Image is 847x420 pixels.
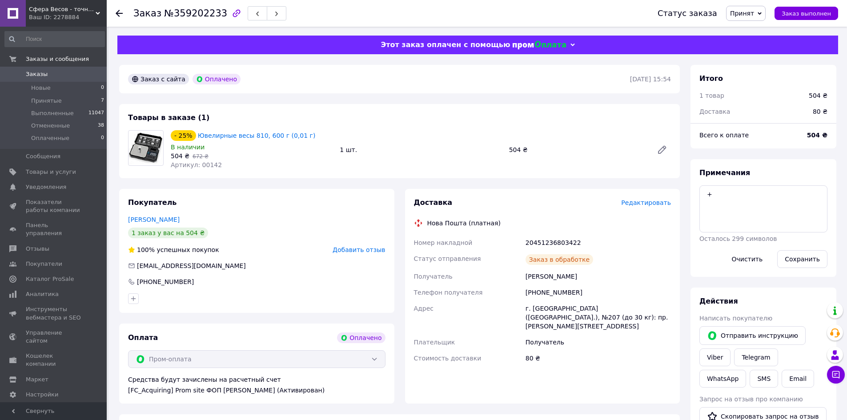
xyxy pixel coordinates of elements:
[128,228,208,238] div: 1 заказ у вас на 504 ₴
[31,97,62,105] span: Принятые
[26,183,66,191] span: Уведомления
[31,109,74,117] span: Выполненные
[26,275,74,283] span: Каталог ProSale
[524,334,673,350] div: Получатель
[101,84,104,92] span: 0
[524,268,673,284] div: [PERSON_NAME]
[734,348,778,366] a: Telegram
[782,10,831,17] span: Заказ выполнен
[171,161,222,168] span: Артикул: 00142
[128,113,209,122] span: Товары в заказе (1)
[381,40,510,49] span: Этот заказ оплачен с помощью
[26,305,82,321] span: Инструменты вебмастера и SEO
[699,185,827,232] textarea: +
[26,290,59,298] span: Аналитика
[414,198,453,207] span: Доставка
[26,391,58,399] span: Настройки
[658,9,717,18] div: Статус заказа
[98,122,104,130] span: 38
[524,300,673,334] div: г. [GEOGRAPHIC_DATA] ([GEOGRAPHIC_DATA].), №207 (до 30 кг): пр. [PERSON_NAME][STREET_ADDRESS]
[699,92,724,99] span: 1 товар
[414,273,453,280] span: Получатель
[414,239,473,246] span: Номер накладной
[31,122,70,130] span: Отмененные
[699,326,806,345] button: Отправить инструкцию
[414,355,482,362] span: Стоимость доставки
[128,74,189,84] div: Заказ с сайта
[699,132,749,139] span: Всего к оплате
[699,370,746,388] a: WhatsApp
[699,297,738,305] span: Действия
[171,144,205,151] span: В наличии
[128,386,385,395] div: [FC_Acquiring] Prom site ФОП [PERSON_NAME] (Активирован)
[101,134,104,142] span: 0
[524,284,673,300] div: [PHONE_NUMBER]
[26,260,62,268] span: Покупатели
[699,348,731,366] a: Viber
[26,376,48,384] span: Маркет
[193,74,241,84] div: Оплачено
[782,370,814,388] button: Email
[26,55,89,63] span: Заказы и сообщения
[526,254,593,265] div: Заказ в обработке
[171,152,189,160] span: 504 ₴
[414,305,434,312] span: Адрес
[699,235,777,242] span: Осталось 299 символов
[193,153,209,160] span: 672 ₴
[621,199,671,206] span: Редактировать
[513,41,566,49] img: evopay logo
[128,245,219,254] div: успешных покупок
[31,84,51,92] span: Новые
[699,108,730,115] span: Доставка
[414,255,481,262] span: Статус отправления
[171,130,196,141] div: - 25%
[807,132,827,139] b: 504 ₴
[137,262,246,269] span: [EMAIL_ADDRESS][DOMAIN_NAME]
[724,250,771,268] button: Очистить
[730,10,754,17] span: Принят
[777,250,827,268] button: Сохранить
[699,315,772,322] span: Написать покупателю
[699,74,723,83] span: Итого
[128,132,163,164] img: Ювелирные весы 810, 600 г (0,01 г)
[26,70,48,78] span: Заказы
[164,8,227,19] span: №359202233
[198,132,316,139] a: Ювелирные весы 810, 600 г (0,01 г)
[506,144,650,156] div: 504 ₴
[29,13,107,21] div: Ваш ID: 2278884
[653,141,671,159] a: Редактировать
[128,333,158,342] span: Оплата
[29,5,96,13] span: Сфера Весов - точность в деталях!
[26,168,76,176] span: Товары и услуги
[699,168,750,177] span: Примечания
[4,31,105,47] input: Поиск
[101,97,104,105] span: 7
[133,8,161,19] span: Заказ
[128,216,180,223] a: [PERSON_NAME]
[414,289,483,296] span: Телефон получателя
[807,102,833,121] div: 80 ₴
[750,370,778,388] button: SMS
[31,134,69,142] span: Оплаченные
[116,9,123,18] div: Вернуться назад
[524,350,673,366] div: 80 ₴
[809,91,827,100] div: 504 ₴
[775,7,838,20] button: Заказ выполнен
[26,352,82,368] span: Кошелек компании
[524,235,673,251] div: 20451236803422
[128,375,385,395] div: Средства будут зачислены на расчетный счет
[26,329,82,345] span: Управление сайтом
[88,109,104,117] span: 11047
[137,246,155,253] span: 100%
[336,144,505,156] div: 1 шт.
[26,245,49,253] span: Отзывы
[827,366,845,384] button: Чат с покупателем
[136,277,195,286] div: [PHONE_NUMBER]
[26,198,82,214] span: Показатели работы компании
[128,198,177,207] span: Покупатель
[333,246,385,253] span: Добавить отзыв
[26,221,82,237] span: Панель управления
[26,152,60,160] span: Сообщения
[337,332,385,343] div: Оплачено
[425,219,503,228] div: Нова Пошта (платная)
